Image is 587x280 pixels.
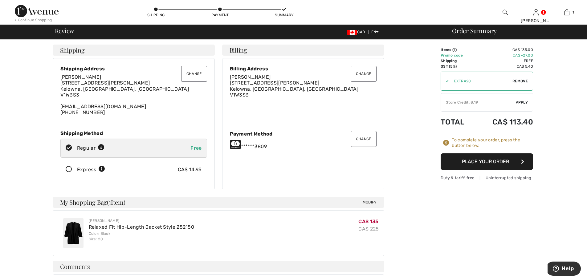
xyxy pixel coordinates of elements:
[441,64,475,69] td: GST (5%)
[147,12,165,18] div: Shipping
[89,224,194,230] a: Relaxed Fit Hip-Length Jacket Style 252150
[441,175,533,181] div: Duty & tariff-free | Uninterrupted shipping
[60,74,207,115] div: [EMAIL_ADDRESS][DOMAIN_NAME] [PHONE_NUMBER]
[533,9,539,16] img: My Info
[230,80,359,97] span: [STREET_ADDRESS][PERSON_NAME] Kelowna, [GEOGRAPHIC_DATA], [GEOGRAPHIC_DATA] V1W3S3
[53,261,384,272] h4: Comments
[15,5,59,17] img: 1ère Avenue
[441,100,516,105] div: Store Credit: 8.19
[109,198,111,206] span: 1
[60,130,207,136] div: Shipping Method
[441,78,449,84] div: ✔
[512,78,528,84] span: Remove
[548,262,581,277] iframe: Opens a widget where you can find more information
[275,12,293,18] div: Summary
[452,137,533,148] div: To complete your order, press the button below.
[53,197,384,208] h4: My Shopping Bag
[358,219,378,224] span: CA$ 135
[77,144,104,152] div: Regular
[107,198,125,206] span: ( Item)
[15,17,52,23] div: < Continue Shopping
[60,74,101,80] span: [PERSON_NAME]
[77,166,105,173] div: Express
[441,153,533,170] button: Place Your Order
[371,30,379,34] span: EN
[60,47,85,53] span: Shipping
[441,112,475,132] td: Total
[89,231,194,242] div: Color: Black Size: 20
[55,28,74,34] span: Review
[475,47,533,53] td: CA$ 135.00
[564,9,569,16] img: My Bag
[351,66,377,82] button: Change
[351,131,377,147] button: Change
[475,58,533,64] td: Free
[445,28,583,34] div: Order Summary
[454,48,455,52] span: 1
[552,9,582,16] a: 1
[573,10,574,15] span: 1
[181,66,207,82] button: Change
[211,12,229,18] div: Payment
[475,64,533,69] td: CA$ 5.40
[63,218,84,248] img: Relaxed Fit Hip-Length Jacket Style 252150
[89,218,194,223] div: [PERSON_NAME]
[347,30,357,35] img: Canadian Dollar
[358,226,379,232] s: CA$ 225
[178,166,202,173] div: CA$ 14.95
[475,53,533,58] td: CA$ -27.00
[516,100,528,105] span: Apply
[475,112,533,132] td: CA$ 113.40
[441,58,475,64] td: Shipping
[230,47,247,53] span: Billing
[441,53,475,58] td: Promo code
[533,9,539,15] a: Sign In
[190,145,202,151] span: Free
[230,74,271,80] span: [PERSON_NAME]
[230,66,377,72] div: Billing Address
[441,47,475,53] td: Items ( )
[449,72,512,90] input: Promo code
[60,66,207,72] div: Shipping Address
[347,30,367,34] span: CAD
[521,18,551,24] div: [PERSON_NAME]
[230,131,377,137] div: Payment Method
[60,80,189,97] span: [STREET_ADDRESS][PERSON_NAME] Kelowna, [GEOGRAPHIC_DATA], [GEOGRAPHIC_DATA] V1W3S3
[503,9,508,16] img: search the website
[363,199,377,205] span: Modify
